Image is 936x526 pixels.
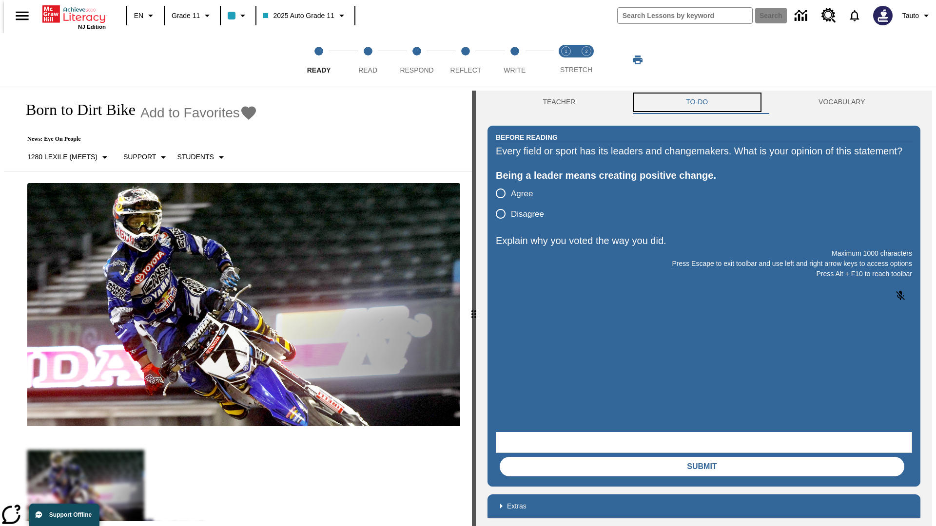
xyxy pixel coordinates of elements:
[487,91,631,114] button: Teacher
[631,91,763,114] button: TO-DO
[496,168,912,183] div: Being a leader means creating positive change.
[816,2,842,29] a: Resource Center, Will open in new tab
[140,105,240,121] span: Add to Favorites
[49,511,92,518] span: Support Offline
[263,11,334,21] span: 2025 Auto Grade 11
[140,104,257,121] button: Add to Favorites - Born to Dirt Bike
[16,101,136,119] h1: Born to Dirt Bike
[902,11,919,21] span: Tauto
[496,259,912,269] p: Press Escape to exit toolbar and use left and right arrow keys to access options
[585,49,587,54] text: 2
[889,284,912,307] button: Click to activate and allow voice recognition
[224,7,253,24] button: Class color is light blue. Change class color
[78,24,106,30] span: NJ Edition
[291,33,347,87] button: Ready step 1 of 5
[565,49,567,54] text: 1
[4,8,142,17] body: Explain why you voted the way you did. Maximum 1000 characters Press Alt + F10 to reach toolbar P...
[496,143,912,159] div: Every field or sport has its leaders and changemakers. What is your opinion of this statement?
[16,135,257,143] p: News: Eye On People
[507,501,526,511] p: Extras
[496,269,912,279] p: Press Alt + F10 to reach toolbar
[472,91,476,526] div: Press Enter or Spacebar and then press right and left arrow keys to move the slider
[572,33,601,87] button: Stretch Respond step 2 of 2
[496,248,912,259] p: Maximum 1000 characters
[450,66,482,74] span: Reflect
[358,66,377,74] span: Read
[27,183,460,427] img: Motocross racer James Stewart flies through the air on his dirt bike.
[496,233,912,248] p: Explain why you voted the way you did.
[487,91,920,114] div: Instructional Panel Tabs
[23,149,115,166] button: Select Lexile, 1280 Lexile (Meets)
[511,208,544,221] span: Disagree
[789,2,816,29] a: Data Center
[496,183,552,224] div: poll
[42,3,106,30] div: Home
[496,132,558,143] h2: Before Reading
[172,11,200,21] span: Grade 11
[307,66,331,74] span: Ready
[560,66,592,74] span: STRETCH
[622,51,653,69] button: Print
[552,33,580,87] button: Stretch Read step 1 of 2
[487,494,920,518] div: Extras
[4,91,472,521] div: reading
[389,33,445,87] button: Respond step 3 of 5
[339,33,396,87] button: Read step 2 of 5
[29,504,99,526] button: Support Offline
[487,33,543,87] button: Write step 5 of 5
[27,152,97,162] p: 1280 Lexile (Meets)
[763,91,920,114] button: VOCABULARY
[130,7,161,24] button: Language: EN, Select a language
[500,457,904,476] button: Submit
[618,8,752,23] input: search field
[177,152,214,162] p: Students
[8,1,37,30] button: Open side menu
[476,91,932,526] div: activity
[119,149,173,166] button: Scaffolds, Support
[400,66,433,74] span: Respond
[259,7,351,24] button: Class: 2025 Auto Grade 11, Select your class
[867,3,898,28] button: Select a new avatar
[168,7,217,24] button: Grade: Grade 11, Select a grade
[504,66,526,74] span: Write
[134,11,143,21] span: EN
[437,33,494,87] button: Reflect step 4 of 5
[173,149,231,166] button: Select Student
[842,3,867,28] a: Notifications
[898,7,936,24] button: Profile/Settings
[873,6,893,25] img: Avatar
[511,188,533,200] span: Agree
[123,152,156,162] p: Support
